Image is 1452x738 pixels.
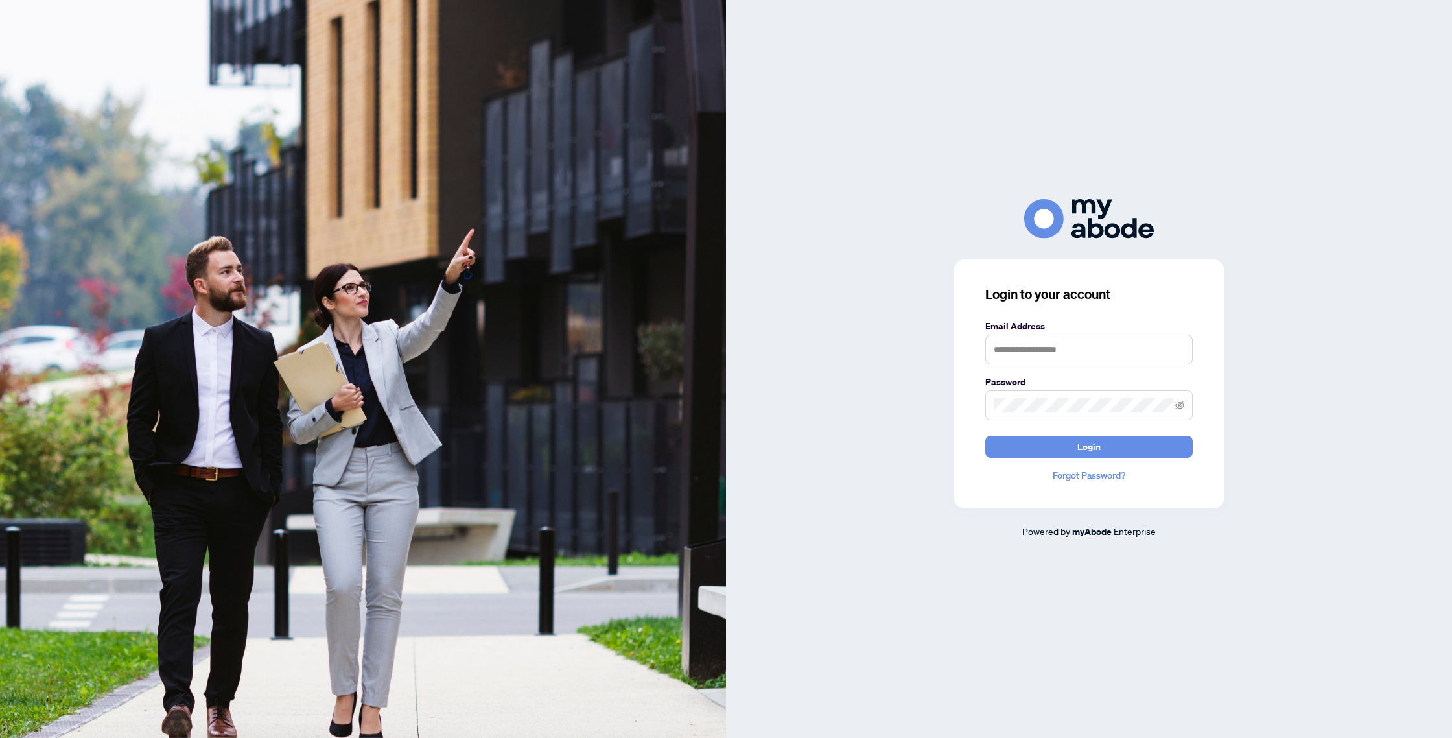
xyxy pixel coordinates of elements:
a: Forgot Password? [985,468,1193,482]
span: Enterprise [1114,525,1156,537]
span: Login [1077,436,1101,457]
img: ma-logo [1024,199,1154,239]
label: Password [985,375,1193,389]
a: myAbode [1072,525,1112,539]
span: eye-invisible [1175,401,1184,410]
span: Powered by [1022,525,1070,537]
button: Login [985,436,1193,458]
label: Email Address [985,319,1193,333]
h3: Login to your account [985,285,1193,304]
